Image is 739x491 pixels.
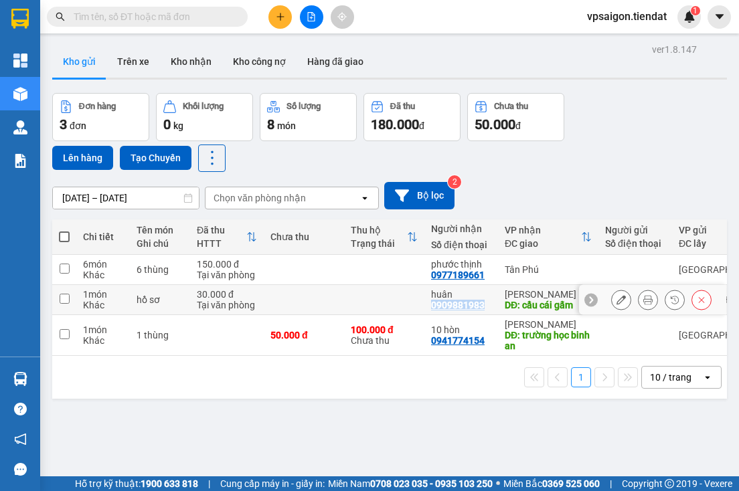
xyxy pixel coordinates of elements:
div: [PERSON_NAME] [505,319,592,330]
span: 8 [267,116,274,132]
span: Hỗ trợ kỹ thuật: [75,476,198,491]
img: icon-new-feature [683,11,695,23]
div: 0909881983 [431,300,485,310]
div: Đơn hàng [79,102,116,111]
div: Tại văn phòng [197,270,257,280]
button: caret-down [708,5,731,29]
button: 1 [571,367,591,387]
div: 100.000 đ [351,324,418,335]
th: Toggle SortBy [498,219,598,255]
img: dashboard-icon [13,54,27,68]
img: warehouse-icon [13,87,27,101]
div: 6 món [83,259,123,270]
div: 150.000 đ [197,259,257,270]
span: đ [515,120,521,131]
button: Chưa thu50.000đ [467,93,564,141]
div: 10 hòn [431,324,491,335]
div: Chưa thu [351,324,418,346]
div: Chưa thu [494,102,528,111]
button: plus [268,5,292,29]
span: Cung cấp máy in - giấy in: [220,476,325,491]
img: warehouse-icon [13,372,27,386]
button: Đã thu180.000đ [363,93,461,141]
div: 0977189661 [431,270,485,280]
div: HTTT [197,238,246,249]
th: Toggle SortBy [190,219,264,255]
div: Người nhận [431,223,491,234]
div: [PERSON_NAME] [505,289,592,300]
button: Lên hàng [52,146,113,170]
div: ĐC giao [505,238,581,249]
div: Chưa thu [270,231,337,242]
sup: 2 [448,175,461,189]
div: Khác [83,270,123,280]
span: | [208,476,210,491]
button: Kho nhận [160,45,222,78]
button: Hàng đã giao [297,45,374,78]
span: vpsaigon.tiendat [576,8,677,25]
span: 180.000 [371,116,419,132]
button: Trên xe [106,45,160,78]
input: Tìm tên, số ĐT hoặc mã đơn [74,9,232,24]
div: Chọn văn phòng nhận [214,191,306,205]
span: notification [14,433,27,446]
div: 1 thùng [137,330,183,340]
div: phước thịnh [431,259,491,270]
span: Miền Nam [328,476,493,491]
button: Kho công nợ [222,45,297,78]
span: kg [173,120,183,131]
sup: 1 [691,6,700,15]
div: Tân Phú [505,264,592,275]
img: solution-icon [13,154,27,168]
span: đơn [70,120,86,131]
div: Chi tiết [83,231,123,242]
span: 3 [60,116,67,132]
span: message [14,463,27,476]
div: 0941774154 [431,335,485,346]
span: 1 [693,6,697,15]
button: file-add [300,5,323,29]
div: Tên món [137,225,183,235]
div: 1 món [83,289,123,300]
div: Sửa đơn hàng [611,290,631,310]
div: ver 1.8.147 [652,42,697,57]
span: file-add [307,12,316,21]
strong: 1900 633 818 [141,478,198,489]
span: đ [419,120,424,131]
button: Tạo Chuyến [120,146,191,170]
div: Thu hộ [351,225,407,235]
div: Số lượng [286,102,321,111]
button: Khối lượng0kg [156,93,253,141]
span: search [56,12,65,21]
div: Số điện thoại [605,238,665,249]
div: Đã thu [197,225,246,235]
svg: open [702,372,713,383]
div: 6 thùng [137,264,183,275]
span: copyright [665,479,674,488]
button: aim [331,5,354,29]
div: 30.000 đ [197,289,257,300]
div: Khác [83,300,123,310]
div: huân [431,289,491,300]
span: 50.000 [475,116,515,132]
button: Bộ lọc [384,182,455,209]
span: question-circle [14,403,27,415]
div: 10 / trang [650,371,691,384]
svg: open [359,193,370,203]
span: Miền Bắc [503,476,600,491]
button: Số lượng8món [260,93,357,141]
div: 50.000 đ [270,330,337,340]
img: logo-vxr [11,9,29,29]
th: Toggle SortBy [344,219,424,255]
div: hồ sơ [137,294,183,305]
span: 0 [163,116,171,132]
div: 1 món [83,324,123,335]
div: Khác [83,335,123,346]
div: Ghi chú [137,238,183,249]
span: món [277,120,296,131]
button: Đơn hàng3đơn [52,93,149,141]
div: VP nhận [505,225,581,235]
img: warehouse-icon [13,120,27,134]
span: ⚪️ [496,481,500,486]
input: Select a date range. [53,187,199,209]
